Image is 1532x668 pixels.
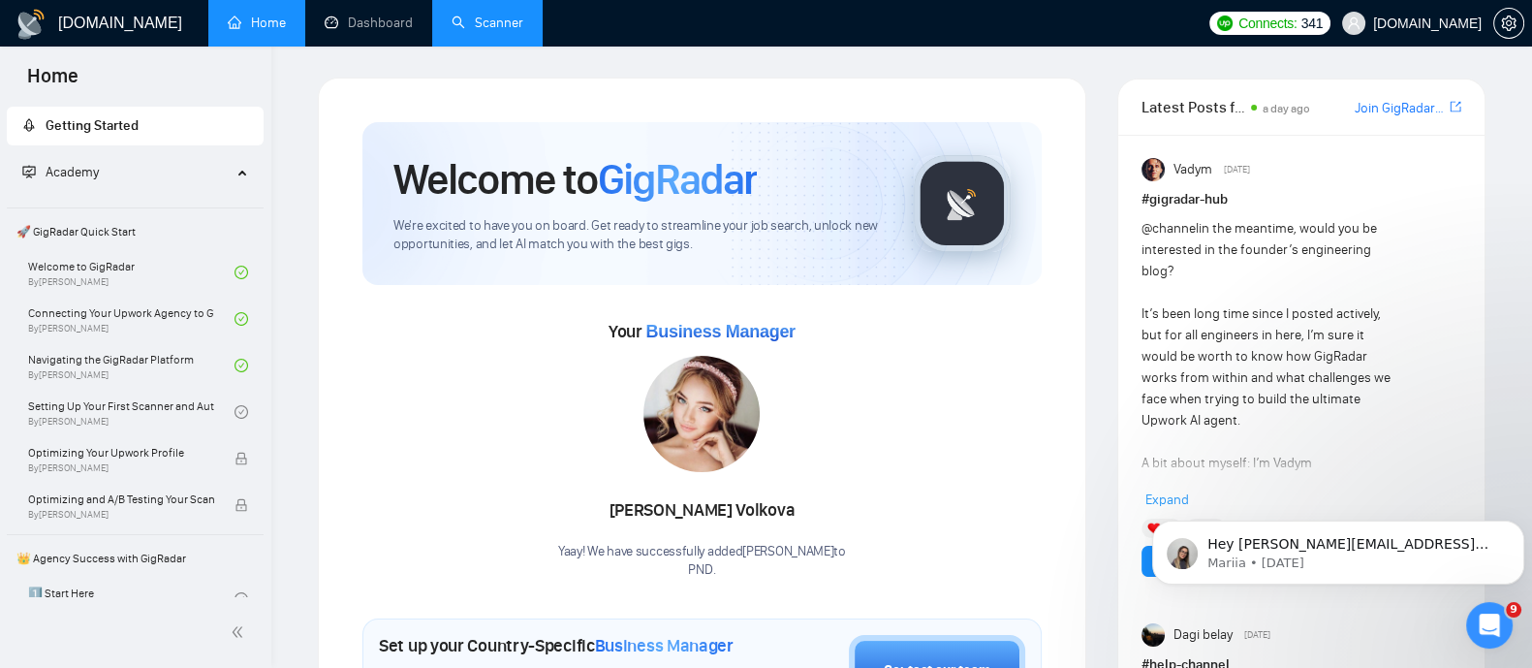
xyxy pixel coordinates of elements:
[28,443,214,462] span: Optimizing Your Upwork Profile
[16,9,47,40] img: logo
[1217,16,1233,31] img: upwork-logo.png
[234,452,248,465] span: lock
[1172,159,1211,180] span: Vadym
[46,117,139,134] span: Getting Started
[28,298,234,340] a: Connecting Your Upwork Agency to GigRadarBy[PERSON_NAME]
[1144,480,1532,616] iframe: Intercom notifications message
[22,164,99,180] span: Academy
[1141,189,1461,210] h1: # gigradar-hub
[46,164,99,180] span: Academy
[558,494,846,527] div: [PERSON_NAME] Volkova
[643,356,760,472] img: 1687099184959-16.jpg
[1301,13,1323,34] span: 341
[1141,95,1245,119] span: Latest Posts from the GigRadar Community
[12,62,94,103] span: Home
[28,251,234,294] a: Welcome to GigRadarBy[PERSON_NAME]
[452,15,523,31] a: searchScanner
[63,56,356,284] span: Hey [PERSON_NAME][EMAIL_ADDRESS][DOMAIN_NAME], Looks like your Upwork agency Toggle Agency ran ou...
[1493,8,1524,39] button: setting
[325,15,413,31] a: dashboardDashboard
[1466,602,1513,649] iframe: Intercom live chat
[234,592,248,606] span: check-circle
[1450,98,1461,116] a: export
[1141,220,1199,237] span: @channel
[22,165,36,178] span: fund-projection-screen
[28,490,214,509] span: Optimizing and A/B Testing Your Scanner for Better Results
[234,266,248,279] span: check-circle
[1141,623,1165,647] img: Dagi belay
[9,539,262,578] span: 👑 Agency Success with GigRadar
[1238,13,1297,34] span: Connects:
[28,509,214,521] span: By [PERSON_NAME]
[228,15,286,31] a: homeHome
[22,118,36,132] span: rocket
[645,322,795,341] span: Business Manager
[1494,16,1523,31] span: setting
[379,635,734,656] h1: Set up your Country-Specific
[231,622,250,642] span: double-left
[7,107,264,145] li: Getting Started
[1347,16,1360,30] span: user
[1493,16,1524,31] a: setting
[28,578,234,620] a: 1️⃣ Start Here
[234,312,248,326] span: check-circle
[9,212,262,251] span: 🚀 GigRadar Quick Start
[1450,99,1461,114] span: export
[1506,602,1521,618] span: 9
[914,155,1011,252] img: gigradar-logo.png
[234,498,248,512] span: lock
[598,153,757,206] span: GigRadar
[1141,158,1165,181] img: Vadym
[1172,624,1232,646] span: Dagi belay
[1244,626,1270,644] span: [DATE]
[393,153,757,206] h1: Welcome to
[595,635,734,656] span: Business Manager
[234,359,248,372] span: check-circle
[28,462,214,474] span: By [PERSON_NAME]
[1141,546,1205,577] button: Reply
[28,391,234,433] a: Setting Up Your First Scanner and Auto-BidderBy[PERSON_NAME]
[1263,102,1310,115] span: a day ago
[1355,98,1446,119] a: Join GigRadar Slack Community
[1224,161,1250,178] span: [DATE]
[558,543,846,580] div: Yaay! We have successfully added [PERSON_NAME] to
[234,405,248,419] span: check-circle
[558,561,846,580] p: PND .
[63,75,356,92] p: Message from Mariia, sent 4d ago
[609,321,796,342] span: Your
[393,217,883,254] span: We're excited to have you on board. Get ready to streamline your job search, unlock new opportuni...
[28,344,234,387] a: Navigating the GigRadar PlatformBy[PERSON_NAME]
